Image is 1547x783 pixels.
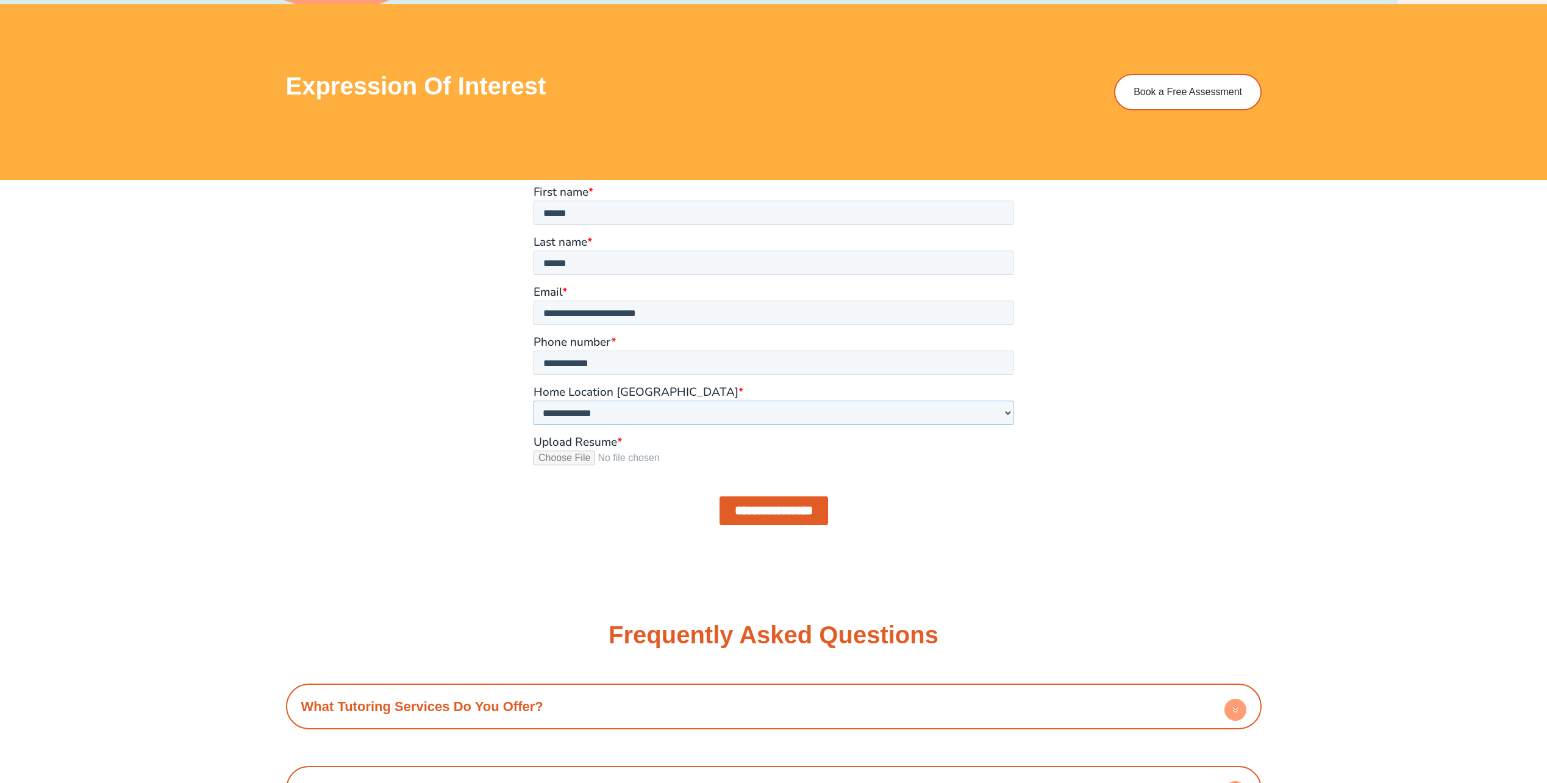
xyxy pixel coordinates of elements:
a: What Tutoring Services Do You Offer? [301,699,543,714]
iframe: Chat Widget [1486,724,1547,783]
iframe: Form 0 [534,186,1013,546]
h3: Frequently Asked Questions [609,623,938,647]
h4: What Tutoring Services Do You Offer? [292,690,1256,723]
a: Book a Free Assessment [1114,74,1262,110]
h3: Expression of Interest [286,74,1057,98]
span: Book a Free Assessment [1134,87,1242,97]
